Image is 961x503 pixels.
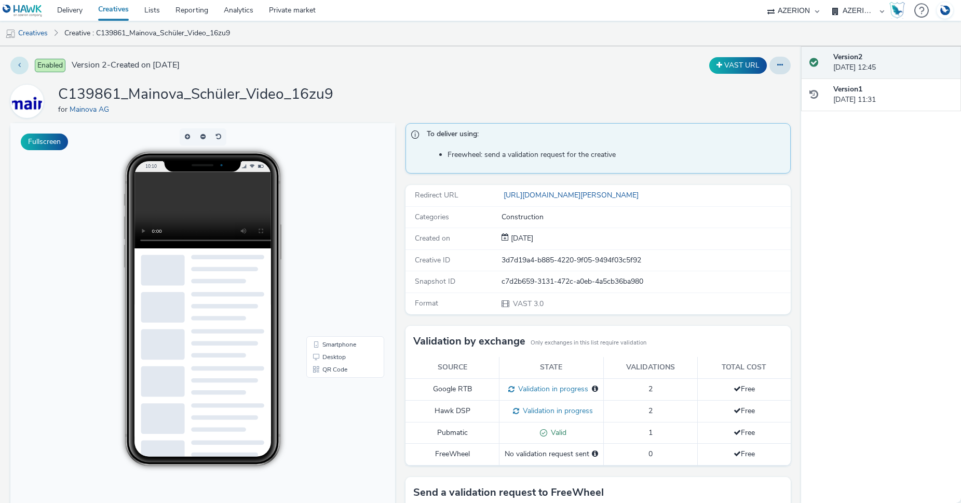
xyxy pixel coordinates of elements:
[547,428,566,438] span: Valid
[427,129,779,142] span: To deliver using:
[833,84,862,94] strong: Version 1
[698,357,791,378] th: Total cost
[70,104,113,114] a: Mainova AG
[502,190,643,200] a: [URL][DOMAIN_NAME][PERSON_NAME]
[415,233,450,243] span: Created on
[415,255,450,265] span: Creative ID
[3,4,43,17] img: undefined Logo
[502,212,789,222] div: Construction
[415,298,438,308] span: Format
[405,378,499,400] td: Google RTB
[515,384,588,394] span: Validation in progress
[135,40,146,46] span: 10:10
[512,299,544,309] span: VAST 3.0
[734,428,755,438] span: Free
[415,276,455,286] span: Snapshot ID
[889,2,909,19] a: Hawk Academy
[405,400,499,422] td: Hawk DSP
[448,150,784,160] li: Freewheel: send a validation request for the creative
[405,444,499,465] td: FreeWheel
[12,86,42,116] img: Mainova AG
[648,428,653,438] span: 1
[499,357,603,378] th: State
[413,485,604,500] h3: Send a validation request to FreeWheel
[21,134,68,150] button: Fullscreen
[648,406,653,416] span: 2
[502,255,789,266] div: 3d7d19a4-b885-4220-9f05-9494f03c5f92
[10,96,48,106] a: Mainova AG
[709,57,767,74] button: VAST URL
[72,59,180,71] span: Version 2 - Created on [DATE]
[648,384,653,394] span: 2
[59,21,235,46] a: Creative : C139861_Mainova_Schüler_Video_16zu9
[415,212,449,222] span: Categories
[312,243,337,249] span: QR Code
[648,449,653,459] span: 0
[312,218,346,224] span: Smartphone
[413,334,525,349] h3: Validation by exchange
[509,233,533,243] span: [DATE]
[592,449,598,459] div: Please select a deal below and click on Send to send a validation request to FreeWheel.
[58,104,70,114] span: for
[833,52,953,73] div: [DATE] 12:45
[415,190,458,200] span: Redirect URL
[603,357,697,378] th: Validations
[833,84,953,105] div: [DATE] 11:31
[405,357,499,378] th: Source
[889,2,905,19] img: Hawk Academy
[707,57,769,74] div: Duplicate the creative as a VAST URL
[312,231,335,237] span: Desktop
[937,2,953,19] img: Account DE
[519,406,593,416] span: Validation in progress
[405,422,499,444] td: Pubmatic
[833,52,862,62] strong: Version 2
[298,240,372,253] li: QR Code
[298,228,372,240] li: Desktop
[58,85,333,104] h1: C139861_Mainova_Schüler_Video_16zu9
[35,59,65,72] span: Enabled
[531,339,646,347] small: Only exchanges in this list require validation
[505,449,598,459] div: No validation request sent
[734,406,755,416] span: Free
[502,276,789,287] div: c7d2b659-3131-472c-a0eb-4a5cb36ba980
[734,449,755,459] span: Free
[734,384,755,394] span: Free
[298,215,372,228] li: Smartphone
[509,233,533,244] div: Creation 30 July 2025, 11:31
[5,29,16,39] img: mobile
